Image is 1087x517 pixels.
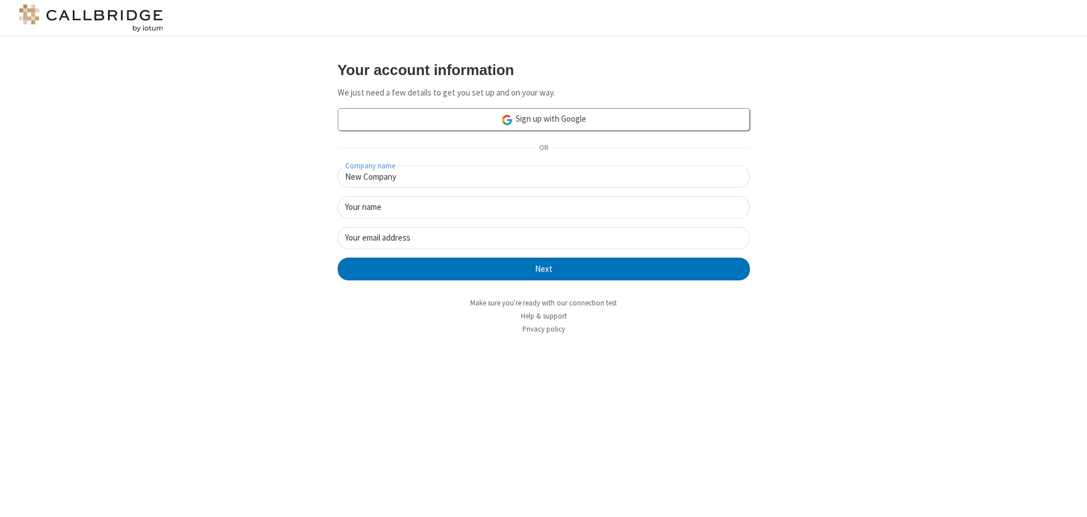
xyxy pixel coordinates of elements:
button: Next [338,258,750,280]
a: Privacy policy [522,324,565,334]
input: Your email address [338,227,750,249]
h3: Your account information [338,62,750,78]
span: OR [534,140,553,156]
a: Sign up with Google [338,108,750,131]
a: Make sure you're ready with our connection test [470,298,617,308]
p: We just need a few details to get you set up and on your way. [338,86,750,100]
a: Help & support [521,311,567,321]
input: Company name [338,166,750,188]
img: google-icon.png [501,114,513,126]
input: Your name [338,196,750,218]
img: logo@2x.png [17,5,165,32]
